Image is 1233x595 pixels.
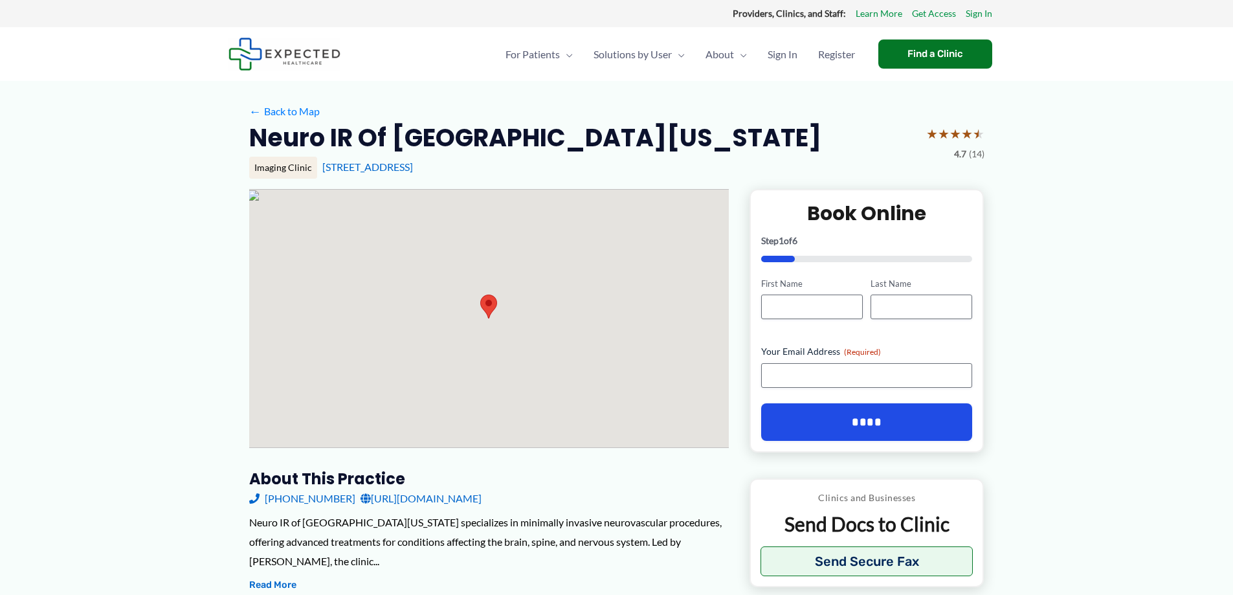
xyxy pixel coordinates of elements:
[950,122,961,146] span: ★
[966,5,992,22] a: Sign In
[761,345,973,358] label: Your Email Address
[969,146,984,163] span: (14)
[322,161,413,173] a: [STREET_ADDRESS]
[792,235,797,246] span: 6
[495,32,583,77] a: For PatientsMenu Toggle
[761,201,973,226] h2: Book Online
[761,546,973,576] button: Send Secure Fax
[560,32,573,77] span: Menu Toggle
[672,32,685,77] span: Menu Toggle
[249,513,729,570] div: Neuro IR of [GEOGRAPHIC_DATA][US_STATE] specializes in minimally invasive neurovascular procedure...
[761,236,973,245] p: Step of
[249,157,317,179] div: Imaging Clinic
[583,32,695,77] a: Solutions by UserMenu Toggle
[505,32,560,77] span: For Patients
[361,489,482,508] a: [URL][DOMAIN_NAME]
[878,39,992,69] a: Find a Clinic
[757,32,808,77] a: Sign In
[926,122,938,146] span: ★
[249,105,261,117] span: ←
[912,5,956,22] a: Get Access
[818,32,855,77] span: Register
[249,122,821,153] h2: Neuro IR of [GEOGRAPHIC_DATA][US_STATE]
[768,32,797,77] span: Sign In
[973,122,984,146] span: ★
[938,122,950,146] span: ★
[761,511,973,537] p: Send Docs to Clinic
[761,278,863,290] label: First Name
[954,146,966,163] span: 4.7
[961,122,973,146] span: ★
[734,32,747,77] span: Menu Toggle
[844,347,881,357] span: (Required)
[249,102,320,121] a: ←Back to Map
[779,235,784,246] span: 1
[761,489,973,506] p: Clinics and Businesses
[249,578,296,593] button: Read More
[249,469,729,489] h3: About this practice
[705,32,734,77] span: About
[871,278,972,290] label: Last Name
[249,489,355,508] a: [PHONE_NUMBER]
[808,32,865,77] a: Register
[495,32,865,77] nav: Primary Site Navigation
[228,38,340,71] img: Expected Healthcare Logo - side, dark font, small
[733,8,846,19] strong: Providers, Clinics, and Staff:
[856,5,902,22] a: Learn More
[594,32,672,77] span: Solutions by User
[695,32,757,77] a: AboutMenu Toggle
